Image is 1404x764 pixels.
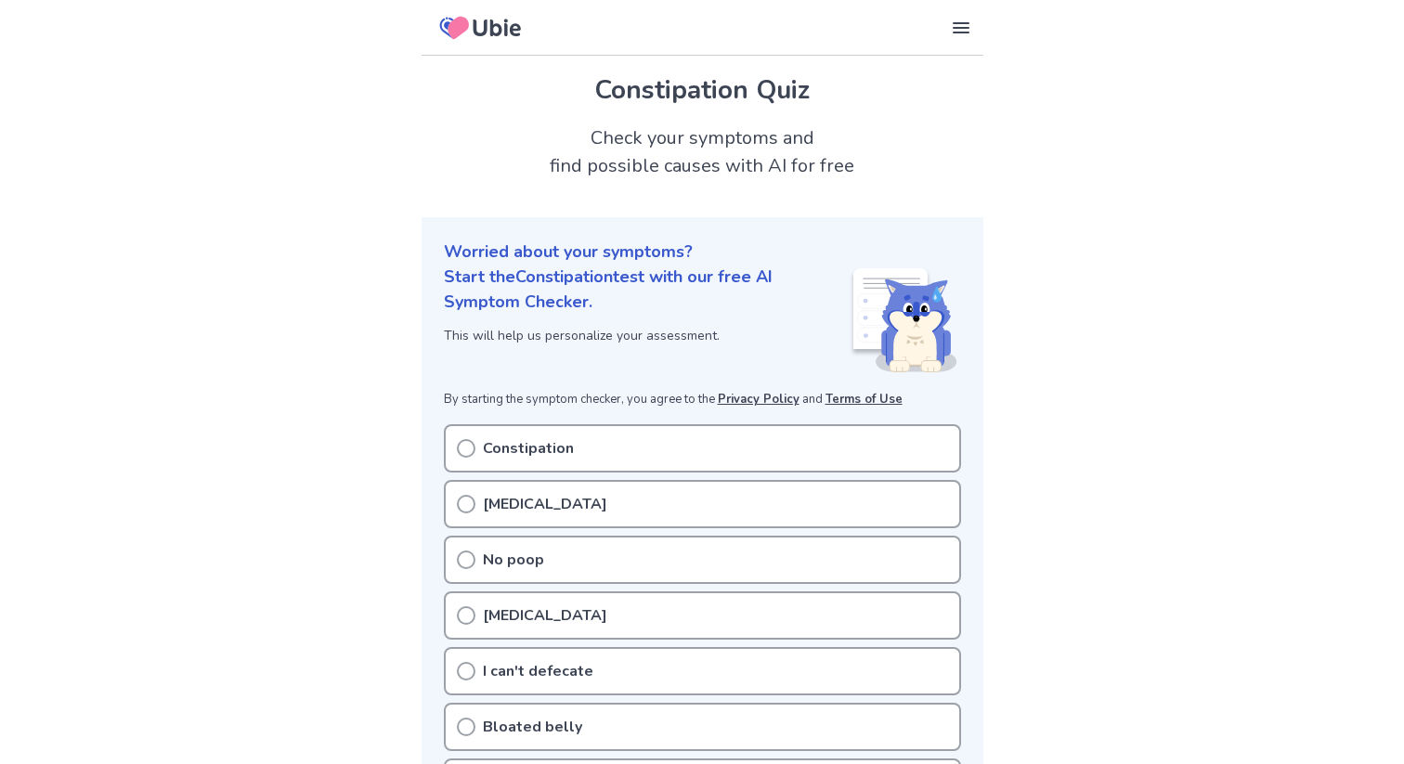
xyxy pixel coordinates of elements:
h1: Constipation Quiz [444,71,961,110]
p: Start the Constipation test with our free AI Symptom Checker. [444,265,850,315]
p: This will help us personalize your assessment. [444,326,850,345]
p: [MEDICAL_DATA] [483,493,607,515]
a: Terms of Use [825,391,903,408]
p: By starting the symptom checker, you agree to the and [444,391,961,409]
a: Privacy Policy [718,391,799,408]
p: Worried about your symptoms? [444,240,961,265]
h2: Check your symptoms and find possible causes with AI for free [422,124,983,180]
img: Shiba [850,268,957,372]
p: Constipation [483,437,574,460]
p: Bloated belly [483,716,582,738]
p: No poop [483,549,544,571]
p: I can't defecate [483,660,593,682]
p: [MEDICAL_DATA] [483,604,607,627]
